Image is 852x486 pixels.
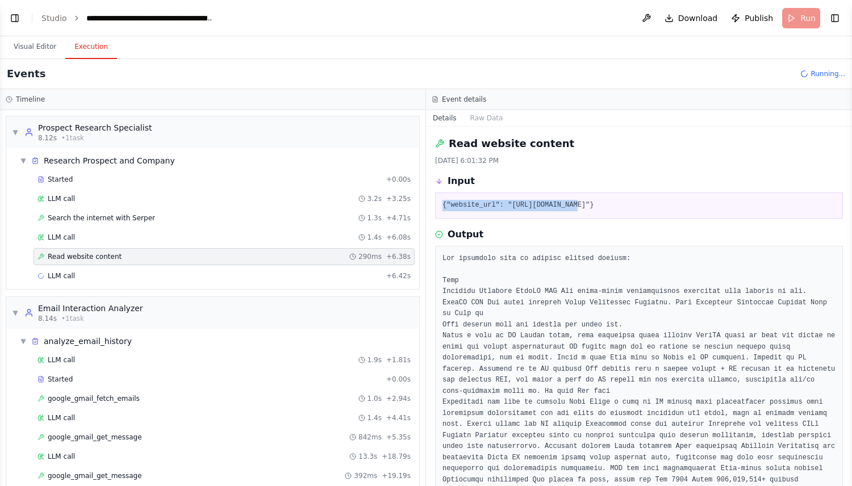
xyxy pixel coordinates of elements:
[7,10,23,26] button: Show left sidebar
[442,200,836,211] pre: {"website_url": "[URL][DOMAIN_NAME]"}
[678,12,718,24] span: Download
[65,35,117,59] button: Execution
[726,8,778,28] button: Publish
[382,471,411,480] span: + 19.19s
[367,213,382,223] span: 1.3s
[5,35,65,59] button: Visual Editor
[41,12,214,24] nav: breadcrumb
[435,156,843,165] div: [DATE] 6:01:32 PM
[48,375,73,384] span: Started
[386,271,411,280] span: + 6.42s
[811,69,845,78] span: Running...
[386,194,411,203] span: + 3.25s
[12,128,19,137] span: ▼
[448,228,483,241] h3: Output
[660,8,722,28] button: Download
[38,133,57,143] span: 8.12s
[48,452,75,461] span: LLM call
[20,337,27,346] span: ▼
[7,66,45,82] h2: Events
[448,174,475,188] h3: Input
[386,375,411,384] span: + 0.00s
[358,452,377,461] span: 13.3s
[48,413,75,422] span: LLM call
[41,14,67,23] a: Studio
[38,303,143,314] div: Email Interaction Analyzer
[48,394,140,403] span: google_gmail_fetch_emails
[367,233,382,242] span: 1.4s
[38,122,152,133] div: Prospect Research Specialist
[61,133,84,143] span: • 1 task
[386,213,411,223] span: + 4.71s
[449,136,574,152] h2: Read website content
[44,155,175,166] span: Research Prospect and Company
[61,314,84,323] span: • 1 task
[48,471,142,480] span: google_gmail_get_message
[386,233,411,242] span: + 6.08s
[48,233,75,242] span: LLM call
[48,433,142,442] span: google_gmail_get_message
[358,252,382,261] span: 290ms
[48,252,122,261] span: Read website content
[367,355,382,364] span: 1.9s
[386,394,411,403] span: + 2.94s
[463,110,510,126] button: Raw Data
[745,12,773,24] span: Publish
[367,413,382,422] span: 1.4s
[386,252,411,261] span: + 6.38s
[354,471,377,480] span: 392ms
[16,95,45,104] h3: Timeline
[48,194,75,203] span: LLM call
[358,433,382,442] span: 842ms
[38,314,57,323] span: 8.14s
[386,433,411,442] span: + 5.35s
[12,308,19,317] span: ▼
[386,413,411,422] span: + 4.41s
[48,271,75,280] span: LLM call
[48,213,155,223] span: Search the internet with Serper
[827,10,843,26] button: Show right sidebar
[48,175,73,184] span: Started
[426,110,463,126] button: Details
[20,156,27,165] span: ▼
[442,95,486,104] h3: Event details
[48,355,75,364] span: LLM call
[386,175,411,184] span: + 0.00s
[382,452,411,461] span: + 18.79s
[367,394,382,403] span: 1.0s
[44,336,132,347] span: analyze_email_history
[386,355,411,364] span: + 1.81s
[367,194,382,203] span: 3.2s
